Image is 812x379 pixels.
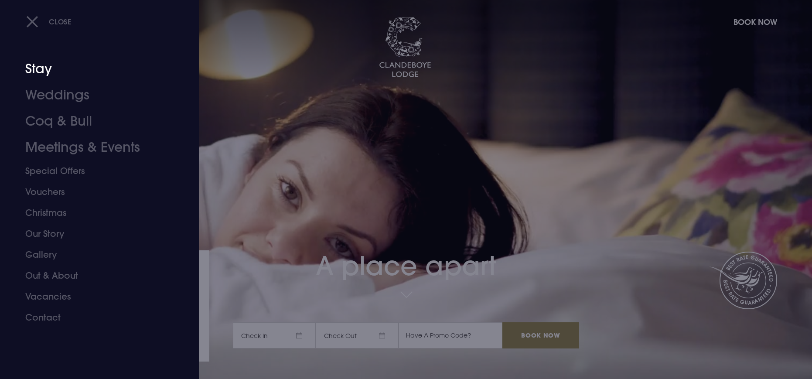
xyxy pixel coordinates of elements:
a: Vouchers [25,181,163,202]
a: Special Offers [25,160,163,181]
a: Stay [25,56,163,82]
a: Gallery [25,244,163,265]
a: Contact [25,307,163,328]
a: Weddings [25,82,163,108]
a: Our Story [25,223,163,244]
a: Christmas [25,202,163,223]
a: Coq & Bull [25,108,163,134]
span: Close [49,17,72,26]
a: Out & About [25,265,163,286]
a: Vacancies [25,286,163,307]
a: Meetings & Events [25,134,163,160]
button: Close [26,13,72,31]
